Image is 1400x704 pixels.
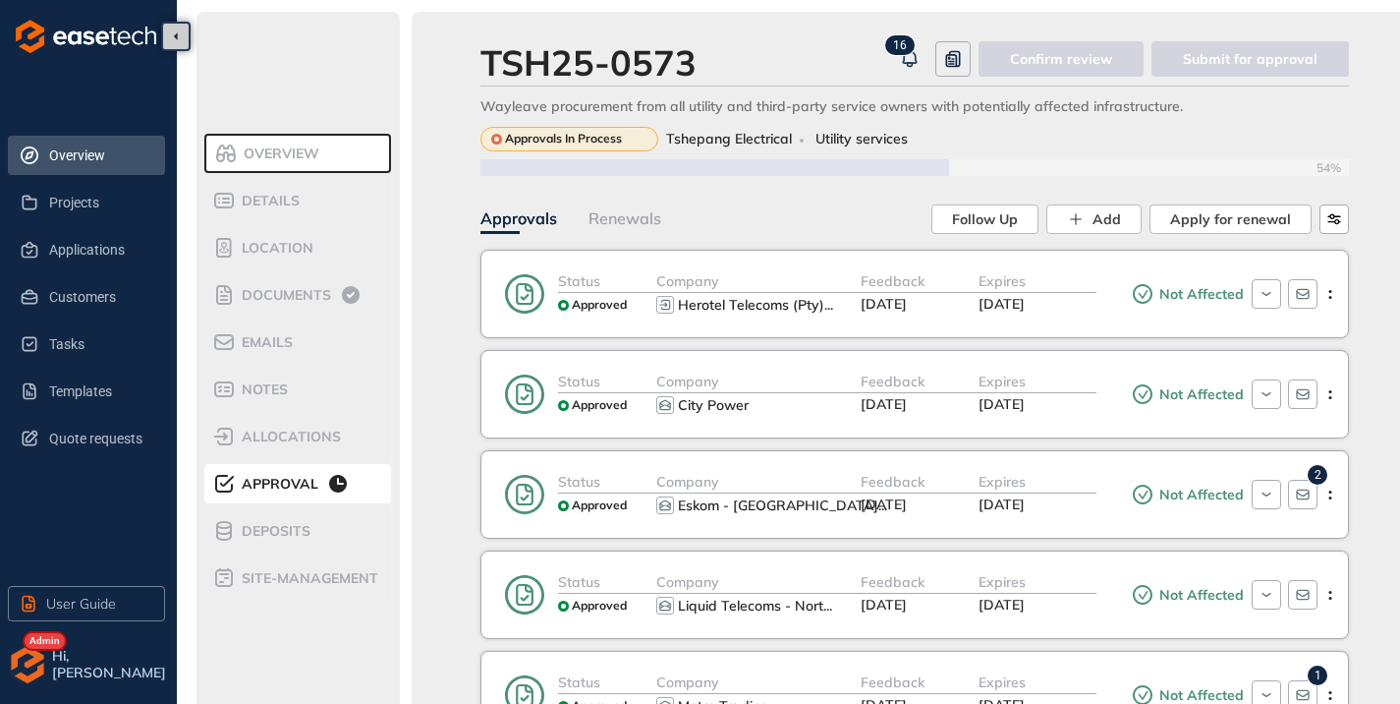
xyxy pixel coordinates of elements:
img: logo [16,20,156,53]
span: Company [656,473,719,491]
button: User Guide [8,586,165,621]
span: Herotel Telecoms (Pty) [678,296,824,314]
div: Approvals [480,206,557,231]
span: Feedback [861,674,924,691]
span: [DATE] [861,395,907,413]
span: Details [236,193,300,209]
span: Deposits [236,523,310,540]
span: Customers [49,277,149,317]
button: Follow Up [931,205,1038,234]
span: 1 [893,38,900,52]
span: Status [558,674,600,691]
span: [DATE] [979,596,1025,614]
button: Liquid Telecoms - Northern Region [676,594,838,617]
span: 6 [900,38,907,52]
span: User Guide [46,593,116,615]
span: Approved [572,499,627,512]
button: Herotel Telecoms (Pty) Ltd [676,293,838,317]
span: Not Affected [1154,487,1244,503]
span: ... [823,597,832,615]
sup: 2 [1308,465,1327,485]
span: Emails [236,334,293,351]
span: Hi, [PERSON_NAME] [52,648,169,681]
div: Herotel Telecoms (Pty) Ltd [678,297,833,314]
span: Follow Up [952,208,1018,230]
sup: 16 [885,35,915,55]
span: Tshepang Electrical [666,131,792,147]
span: Projects [49,183,149,222]
span: Company [656,272,719,290]
span: ... [824,296,833,314]
span: Feedback [861,473,924,491]
span: Feedback [861,272,924,290]
span: Expires [979,272,1026,290]
img: avatar [8,645,47,684]
span: Approved [572,298,627,312]
span: Overview [49,136,149,175]
button: Eskom - Johannesburg Unit [676,494,838,517]
span: Approvals In Process [505,132,622,146]
span: Status [558,373,600,390]
span: [DATE] [979,496,1025,513]
span: Expires [979,473,1026,491]
span: site-management [236,570,378,587]
span: Apply for renewal [1170,208,1291,230]
span: Status [558,573,600,591]
div: Wayleave procurement from all utility and third-party service owners with potentially affected in... [480,98,1349,115]
span: 2 [1315,468,1321,482]
span: Approved [572,599,627,613]
span: [DATE] [861,295,907,313]
span: [DATE] [861,596,907,614]
button: Apply for renewal [1149,205,1312,234]
span: Status [558,473,600,491]
span: Applications [49,230,149,269]
span: Utility services [815,131,908,147]
span: Tasks [49,324,149,364]
span: Feedback [861,373,924,390]
div: TSH25-0573 [480,41,697,84]
span: Documents [236,287,331,304]
span: Company [656,373,719,390]
span: Status [558,272,600,290]
button: City Power [676,393,838,417]
span: Approval [236,476,318,493]
span: Not Affected [1154,587,1244,604]
span: [DATE] [979,295,1025,313]
span: Liquid Telecoms - Nort [678,597,823,615]
span: [DATE] [979,395,1025,413]
span: allocations [236,429,341,445]
span: Not Affected [1154,286,1244,303]
div: Eskom - Johannesburg Unit [678,498,835,514]
span: Expires [979,573,1026,591]
span: Feedback [861,573,924,591]
span: Not Affected [1154,386,1244,403]
span: Templates [49,372,149,411]
span: 54% [1316,161,1349,175]
button: Add [1046,205,1142,234]
span: Eskom - [GEOGRAPHIC_DATA] [678,497,878,514]
sup: 1 [1308,666,1327,685]
span: Expires [979,373,1026,390]
span: Overview [238,146,319,162]
span: Location [236,240,313,257]
span: Approved [572,398,627,412]
span: 1 [1315,669,1321,682]
span: Company [656,573,719,591]
span: Notes [236,381,288,398]
span: Quote requests [49,419,149,458]
div: Renewals [588,206,661,231]
span: ... [878,497,887,514]
span: Not Affected [1154,687,1244,704]
div: Liquid Telecoms - Northern Region [678,598,832,615]
span: Expires [979,674,1026,691]
span: Company [656,674,719,691]
span: Add [1092,208,1121,230]
div: City Power [678,397,749,414]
